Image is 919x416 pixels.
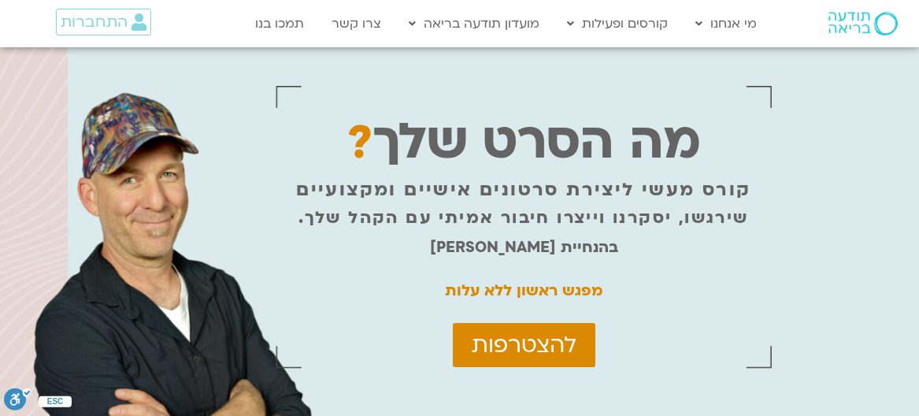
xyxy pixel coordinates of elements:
strong: מפגש ראשון ללא עלות [445,280,602,301]
img: תודעה בריאה [828,12,898,35]
span: ? [347,112,372,174]
span: התחברות [61,13,128,31]
p: שירגשו, יסקרנו וייצרו חיבור אמיתי עם הקהל שלך. [298,208,748,228]
p: מה הסרט שלך [347,132,701,153]
span: להצטרפות [472,332,576,358]
strong: בהנחיית [PERSON_NAME] [430,237,618,258]
p: קורס מעשי ליצירת סרטונים אישיים ומקצועיים [296,180,750,200]
a: להצטרפות [453,323,595,367]
a: מי אנחנו [687,9,765,39]
a: קורסים ופעילות [559,9,676,39]
a: מועדון תודעה בריאה [401,9,547,39]
a: צרו קשר [324,9,389,39]
a: התחברות [56,9,151,35]
a: תמכו בנו [247,9,312,39]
